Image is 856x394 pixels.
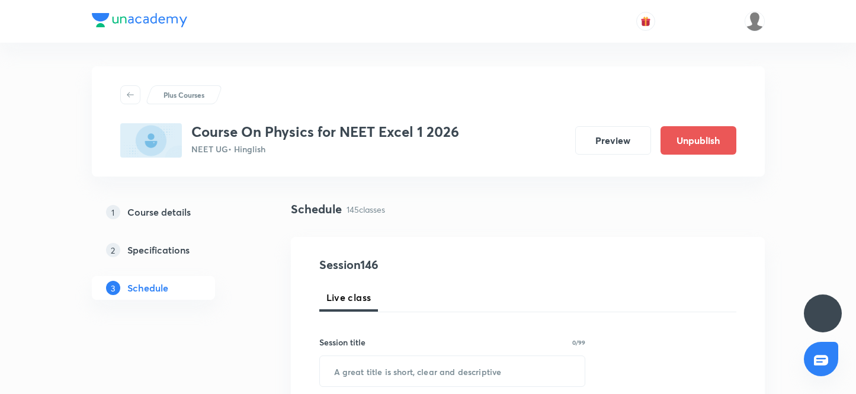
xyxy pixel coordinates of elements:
img: B2957A8C-C3B5-4E94-B3A1-00701F2C9AAD_plus.png [120,123,182,158]
img: avatar [640,16,651,27]
img: Company Logo [92,13,187,27]
img: Devendra Kumar [745,11,765,31]
a: 1Course details [92,200,253,224]
h4: Schedule [291,200,342,218]
p: 145 classes [347,203,385,216]
h4: Session 146 [319,256,536,274]
button: Preview [575,126,651,155]
h5: Course details [127,205,191,219]
p: Plus Courses [163,89,204,100]
button: Unpublish [661,126,736,155]
h3: Course On Physics for NEET Excel 1 2026 [191,123,459,140]
input: A great title is short, clear and descriptive [320,356,585,386]
h5: Schedule [127,281,168,295]
p: 0/99 [572,339,585,345]
img: ttu [816,306,830,321]
span: Live class [326,290,371,305]
p: 2 [106,243,120,257]
button: avatar [636,12,655,31]
p: 1 [106,205,120,219]
h6: Session title [319,336,366,348]
h5: Specifications [127,243,190,257]
p: NEET UG • Hinglish [191,143,459,155]
a: Company Logo [92,13,187,30]
a: 2Specifications [92,238,253,262]
p: 3 [106,281,120,295]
